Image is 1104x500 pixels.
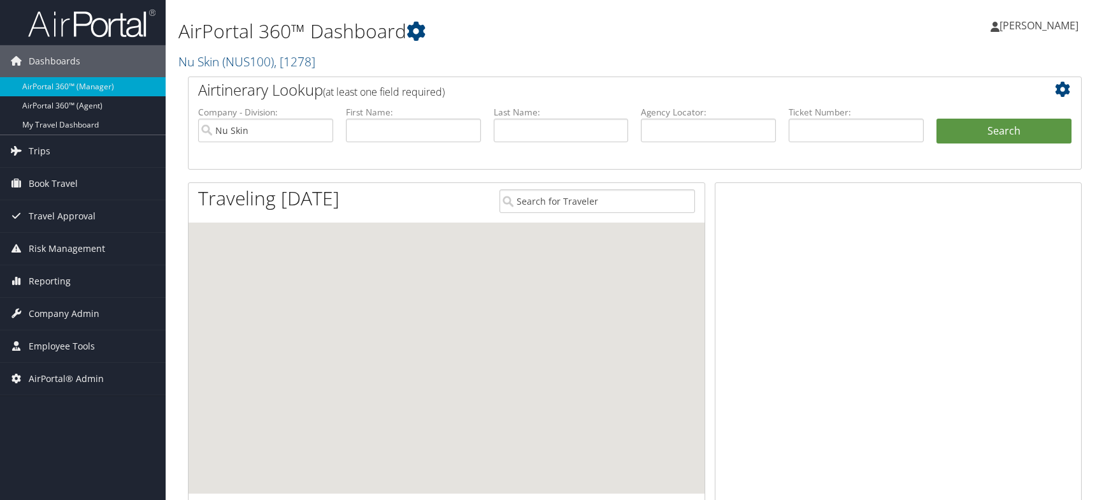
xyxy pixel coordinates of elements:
[499,189,696,213] input: Search for Traveler
[991,6,1091,45] a: [PERSON_NAME]
[198,106,333,119] label: Company - Division:
[346,106,481,119] label: First Name:
[29,45,80,77] span: Dashboards
[29,330,95,362] span: Employee Tools
[178,18,787,45] h1: AirPortal 360™ Dashboard
[198,79,997,101] h2: Airtinerary Lookup
[936,119,1072,144] button: Search
[29,233,105,265] span: Risk Management
[29,200,96,232] span: Travel Approval
[29,363,104,395] span: AirPortal® Admin
[1000,18,1079,33] span: [PERSON_NAME]
[178,53,315,70] a: Nu Skin
[29,298,99,330] span: Company Admin
[28,8,155,38] img: airportal-logo.png
[29,265,71,297] span: Reporting
[222,53,274,70] span: ( NUS100 )
[274,53,315,70] span: , [ 1278 ]
[494,106,629,119] label: Last Name:
[29,168,78,200] span: Book Travel
[198,185,340,212] h1: Traveling [DATE]
[641,106,776,119] label: Agency Locator:
[323,85,445,99] span: (at least one field required)
[789,106,924,119] label: Ticket Number:
[29,135,50,167] span: Trips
